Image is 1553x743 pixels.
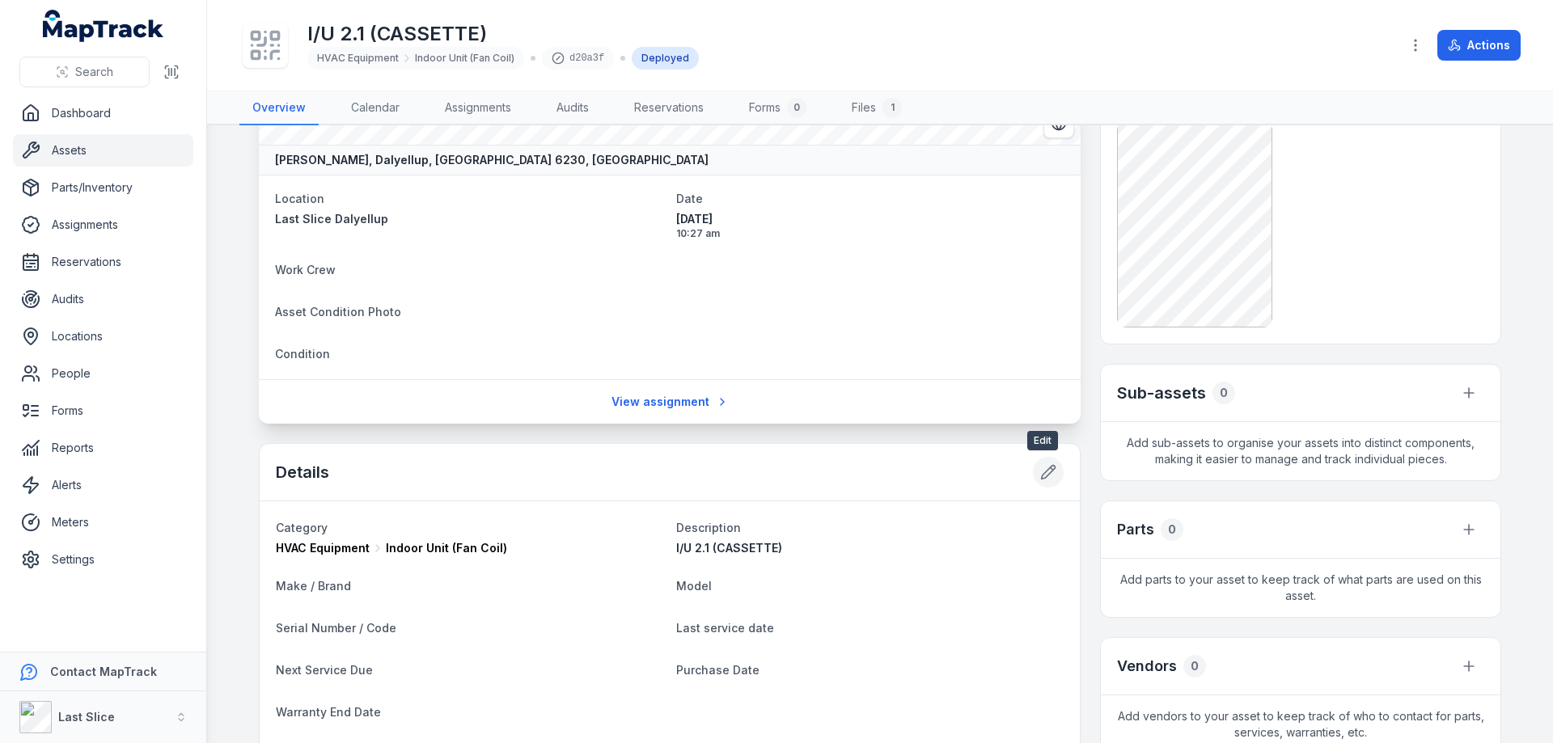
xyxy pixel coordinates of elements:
[13,246,193,278] a: Reservations
[75,64,113,80] span: Search
[386,540,507,556] span: Indoor Unit (Fan Coil)
[43,10,164,42] a: MapTrack
[276,579,351,593] span: Make / Brand
[1212,382,1235,404] div: 0
[276,663,373,677] span: Next Service Due
[882,98,902,117] div: 1
[676,579,712,593] span: Model
[632,47,699,70] div: Deployed
[13,97,193,129] a: Dashboard
[1161,518,1183,541] div: 0
[676,192,703,205] span: Date
[676,541,782,555] span: I/U 2.1 (CASSETTE)
[415,52,514,65] span: Indoor Unit (Fan Coil)
[275,211,663,227] a: Last Slice Dalyellup
[13,395,193,427] a: Forms
[317,52,399,65] span: HVAC Equipment
[601,386,739,417] a: View assignment
[676,663,760,677] span: Purchase Date
[13,469,193,501] a: Alerts
[1027,431,1058,450] span: Edit
[239,91,319,125] a: Overview
[542,47,614,70] div: d20a3f
[13,320,193,353] a: Locations
[58,710,115,724] strong: Last Slice
[275,212,388,226] span: Last Slice Dalyellup
[276,621,396,635] span: Serial Number / Code
[1437,30,1521,61] button: Actions
[275,192,324,205] span: Location
[338,91,413,125] a: Calendar
[13,209,193,241] a: Assignments
[275,152,709,168] strong: [PERSON_NAME], Dalyellup, [GEOGRAPHIC_DATA] 6230, [GEOGRAPHIC_DATA]
[1183,655,1206,678] div: 0
[276,461,329,483] h2: Details
[13,357,193,390] a: People
[432,91,524,125] a: Assignments
[1117,518,1154,541] h3: Parts
[13,543,193,576] a: Settings
[1117,655,1177,678] h3: Vendors
[276,705,381,719] span: Warranty End Date
[13,283,193,315] a: Audits
[544,91,602,125] a: Audits
[307,21,699,47] h1: I/U 2.1 (CASSETTE)
[621,91,717,125] a: Reservations
[13,432,193,464] a: Reports
[13,134,193,167] a: Assets
[787,98,806,117] div: 0
[676,521,741,534] span: Description
[13,171,193,204] a: Parts/Inventory
[676,211,1064,240] time: 14/10/2025, 10:27:14 am
[275,305,401,319] span: Asset Condition Photo
[275,263,336,277] span: Work Crew
[50,665,157,678] strong: Contact MapTrack
[676,621,774,635] span: Last service date
[275,347,330,361] span: Condition
[736,91,819,125] a: Forms0
[13,506,193,538] a: Meters
[839,91,915,125] a: Files1
[1101,559,1500,617] span: Add parts to your asset to keep track of what parts are used on this asset.
[276,540,370,556] span: HVAC Equipment
[676,227,1064,240] span: 10:27 am
[276,521,328,534] span: Category
[676,211,1064,227] span: [DATE]
[1101,422,1500,480] span: Add sub-assets to organise your assets into distinct components, making it easier to manage and t...
[19,57,150,87] button: Search
[1117,382,1206,404] h2: Sub-assets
